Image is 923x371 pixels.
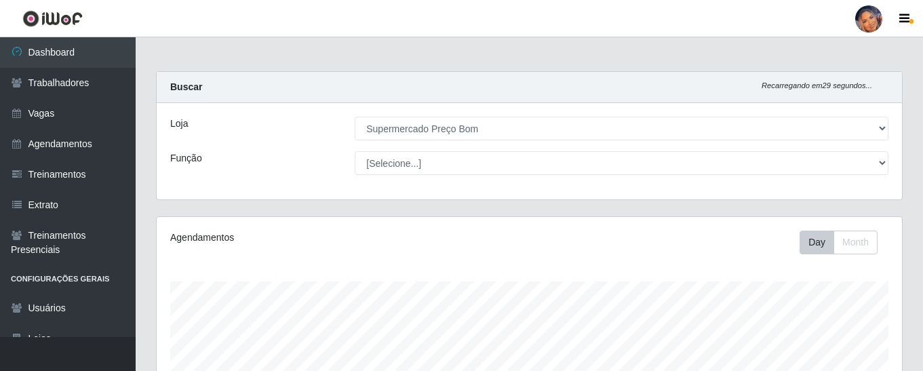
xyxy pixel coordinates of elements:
button: Day [800,231,834,254]
strong: Buscar [170,81,202,92]
label: Loja [170,117,188,131]
div: Agendamentos [170,231,458,245]
img: CoreUI Logo [22,10,83,27]
label: Função [170,151,202,165]
div: Toolbar with button groups [800,231,888,254]
i: Recarregando em 29 segundos... [762,81,872,90]
button: Month [833,231,878,254]
div: First group [800,231,878,254]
